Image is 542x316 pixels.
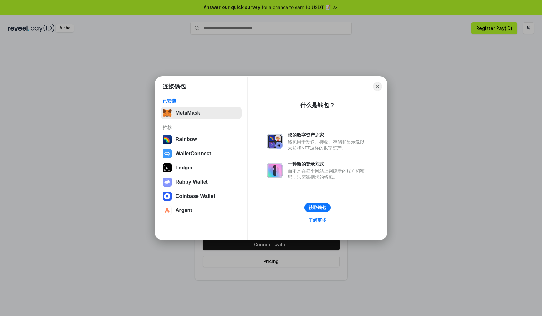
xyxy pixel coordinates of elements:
[163,108,172,117] img: svg+xml,%3Csvg%20fill%3D%22none%22%20height%3D%2233%22%20viewBox%3D%220%200%2035%2033%22%20width%...
[176,179,208,185] div: Rabby Wallet
[288,139,368,151] div: 钱包用于发送、接收、存储和显示像以太坊和NFT这样的数字资产。
[176,208,192,213] div: Argent
[305,216,330,224] a: 了解更多
[161,147,242,160] button: WalletConnect
[161,107,242,119] button: MetaMask
[373,82,382,91] button: Close
[176,193,215,199] div: Coinbase Wallet
[288,161,368,167] div: 一种新的登录方式
[161,133,242,146] button: Rainbow
[163,98,240,104] div: 已安装
[267,163,283,178] img: svg+xml,%3Csvg%20xmlns%3D%22http%3A%2F%2Fwww.w3.org%2F2000%2Fsvg%22%20fill%3D%22none%22%20viewBox...
[176,165,193,171] div: Ledger
[161,161,242,174] button: Ledger
[176,151,211,157] div: WalletConnect
[288,168,368,180] div: 而不是在每个网站上创建新的账户和密码，只需连接您的钱包。
[161,176,242,189] button: Rabby Wallet
[300,101,335,109] div: 什么是钱包？
[267,134,283,149] img: svg+xml,%3Csvg%20xmlns%3D%22http%3A%2F%2Fwww.w3.org%2F2000%2Fsvg%22%20fill%3D%22none%22%20viewBox...
[176,110,200,116] div: MetaMask
[308,205,326,210] div: 获取钱包
[163,125,240,130] div: 推荐
[161,190,242,203] button: Coinbase Wallet
[163,206,172,215] img: svg+xml,%3Csvg%20width%3D%2228%22%20height%3D%2228%22%20viewBox%3D%220%200%2028%2028%22%20fill%3D...
[163,192,172,201] img: svg+xml,%3Csvg%20width%3D%2228%22%20height%3D%2228%22%20viewBox%3D%220%200%2028%2028%22%20fill%3D...
[308,217,326,223] div: 了解更多
[163,178,172,187] img: svg+xml,%3Csvg%20xmlns%3D%22http%3A%2F%2Fwww.w3.org%2F2000%2Fsvg%22%20fill%3D%22none%22%20viewBox...
[163,135,172,144] img: svg+xml,%3Csvg%20width%3D%22120%22%20height%3D%22120%22%20viewBox%3D%220%200%20120%20120%22%20fil...
[163,163,172,172] img: svg+xml,%3Csvg%20xmlns%3D%22http%3A%2F%2Fwww.w3.org%2F2000%2Fsvg%22%20width%3D%2228%22%20height%3...
[176,137,197,142] div: Rainbow
[288,132,368,138] div: 您的数字资产之家
[163,149,172,158] img: svg+xml,%3Csvg%20width%3D%2228%22%20height%3D%2228%22%20viewBox%3D%220%200%2028%2028%22%20fill%3D...
[163,83,186,90] h1: 连接钱包
[304,203,331,212] button: 获取钱包
[161,204,242,217] button: Argent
